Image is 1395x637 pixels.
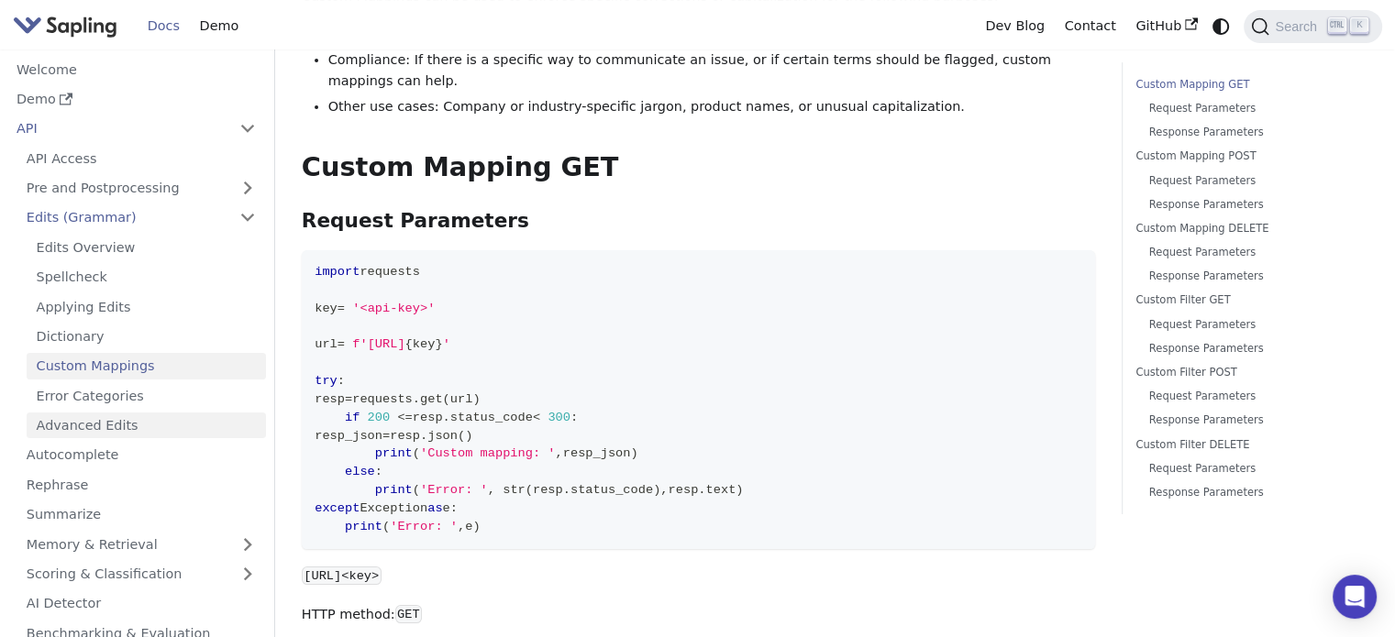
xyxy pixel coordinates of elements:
[458,429,465,443] span: (
[1135,364,1362,381] a: Custom Filter POST
[1208,13,1234,39] button: Switch between dark and light mode (currently system mode)
[27,382,266,409] a: Error Categories
[360,501,427,515] span: Exception
[315,392,345,406] span: resp
[315,302,338,315] span: key
[375,483,413,497] span: print
[1135,76,1362,93] a: Custom Mapping GET
[1149,268,1356,285] a: Response Parameters
[17,145,266,171] a: API Access
[395,605,422,623] code: GET
[390,429,420,443] span: resp
[1055,12,1126,40] a: Contact
[352,337,404,351] span: f'[URL]
[503,483,526,497] span: str
[368,411,391,424] span: 200
[1125,12,1207,40] a: GitHub
[465,429,472,443] span: )
[420,392,443,406] span: get
[413,392,420,406] span: .
[13,13,117,39] img: Sapling.ai
[975,12,1054,40] a: Dev Blog
[405,337,413,351] span: {
[1149,484,1356,501] a: Response Parameters
[413,483,420,497] span: (
[548,411,570,424] span: 300
[315,337,338,351] span: url
[427,429,458,443] span: json
[420,446,556,460] span: 'Custom mapping: '
[660,483,668,497] span: ,
[668,483,698,497] span: resp
[526,483,533,497] span: (
[1135,436,1362,454] a: Custom Filter DELETE
[427,501,442,515] span: as
[375,465,382,478] span: :
[1149,460,1356,478] a: Request Parameters
[17,175,266,202] a: Pre and Postprocessing
[302,209,1095,234] h3: Request Parameters
[352,302,435,315] span: '<api-key>'
[382,520,390,533] span: (
[390,520,458,533] span: 'Error: '
[302,151,1095,184] h2: Custom Mapping GET
[315,501,360,515] span: except
[338,302,345,315] span: =
[450,392,473,406] span: url
[698,483,705,497] span: .
[27,412,266,439] a: Advanced Edits
[1350,17,1368,34] kbd: K
[1149,196,1356,214] a: Response Parameters
[443,337,450,351] span: '
[6,86,266,113] a: Demo
[1149,388,1356,405] a: Request Parameters
[563,446,631,460] span: resp_json
[435,337,442,351] span: }
[1135,148,1362,165] a: Custom Mapping POST
[630,446,637,460] span: )
[458,520,465,533] span: ,
[420,483,488,497] span: 'Error: '
[472,520,480,533] span: )
[397,411,412,424] span: <=
[443,501,450,515] span: e
[345,520,382,533] span: print
[1149,172,1356,190] a: Request Parameters
[338,337,345,351] span: =
[302,604,1095,626] p: HTTP method:
[1149,244,1356,261] a: Request Parameters
[533,483,563,497] span: resp
[413,411,443,424] span: resp
[488,483,495,497] span: ,
[190,12,249,40] a: Demo
[450,411,533,424] span: status_code
[315,265,360,279] span: import
[1135,220,1362,237] a: Custom Mapping DELETE
[533,411,540,424] span: <
[443,411,450,424] span: .
[138,12,190,40] a: Docs
[315,374,338,388] span: try
[653,483,660,497] span: )
[413,337,436,351] span: key
[17,471,266,498] a: Rephrase
[17,561,266,588] a: Scoring & Classification
[1269,19,1328,34] span: Search
[352,392,413,406] span: requests
[570,483,653,497] span: status_code
[17,442,266,468] a: Autocomplete
[27,234,266,260] a: Edits Overview
[13,13,124,39] a: Sapling.ai
[6,56,266,82] a: Welcome
[27,324,266,350] a: Dictionary
[465,520,472,533] span: e
[328,49,1096,93] li: Compliance: If there is a specific way to communicate an issue, or if certain terms should be fla...
[1149,124,1356,141] a: Response Parameters
[443,392,450,406] span: (
[472,392,480,406] span: )
[17,501,266,528] a: Summarize
[420,429,427,443] span: .
[27,353,266,379] a: Custom Mappings
[17,590,266,617] a: AI Detector
[17,531,266,557] a: Memory & Retrieval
